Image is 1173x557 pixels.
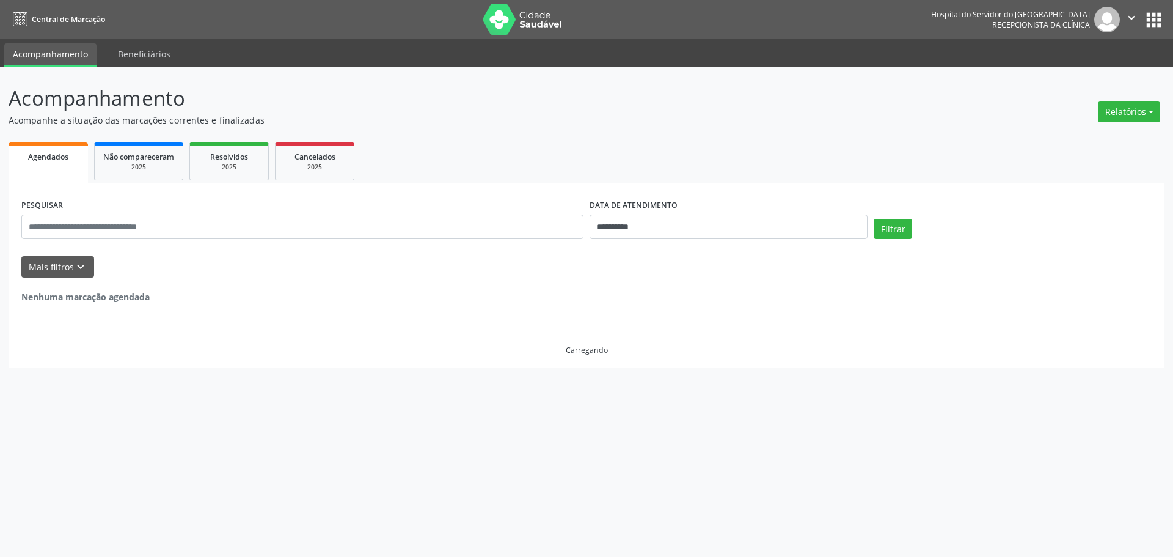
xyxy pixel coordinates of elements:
p: Acompanhe a situação das marcações correntes e finalizadas [9,114,817,127]
button: Mais filtroskeyboard_arrow_down [21,256,94,278]
div: Carregando [566,345,608,355]
span: Central de Marcação [32,14,105,24]
span: Resolvidos [210,152,248,162]
button:  [1120,7,1143,32]
div: 2025 [103,163,174,172]
a: Beneficiários [109,43,179,65]
div: 2025 [284,163,345,172]
i: keyboard_arrow_down [74,260,87,274]
p: Acompanhamento [9,83,817,114]
button: Filtrar [874,219,912,240]
div: Hospital do Servidor do [GEOGRAPHIC_DATA] [931,9,1090,20]
strong: Nenhuma marcação agendada [21,291,150,303]
a: Central de Marcação [9,9,105,29]
label: DATA DE ATENDIMENTO [590,196,678,215]
span: Não compareceram [103,152,174,162]
button: apps [1143,9,1164,31]
button: Relatórios [1098,101,1160,122]
label: PESQUISAR [21,196,63,215]
span: Recepcionista da clínica [992,20,1090,30]
span: Cancelados [294,152,335,162]
i:  [1125,11,1138,24]
a: Acompanhamento [4,43,97,67]
img: img [1094,7,1120,32]
span: Agendados [28,152,68,162]
div: 2025 [199,163,260,172]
